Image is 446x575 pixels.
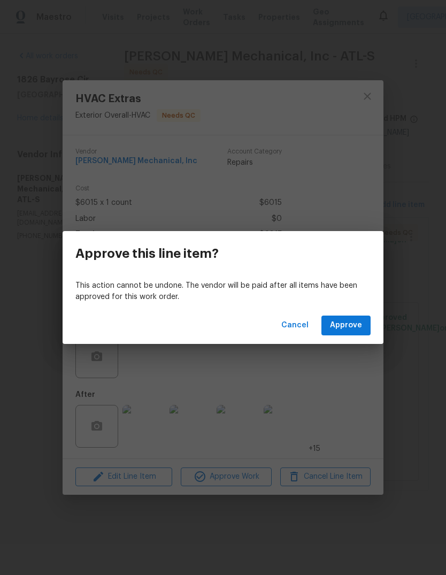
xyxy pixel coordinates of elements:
span: Approve [330,319,362,332]
h3: Approve this line item? [75,246,219,261]
button: Approve [321,316,371,335]
p: This action cannot be undone. The vendor will be paid after all items have been approved for this... [75,280,371,303]
span: Cancel [281,319,309,332]
button: Cancel [277,316,313,335]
